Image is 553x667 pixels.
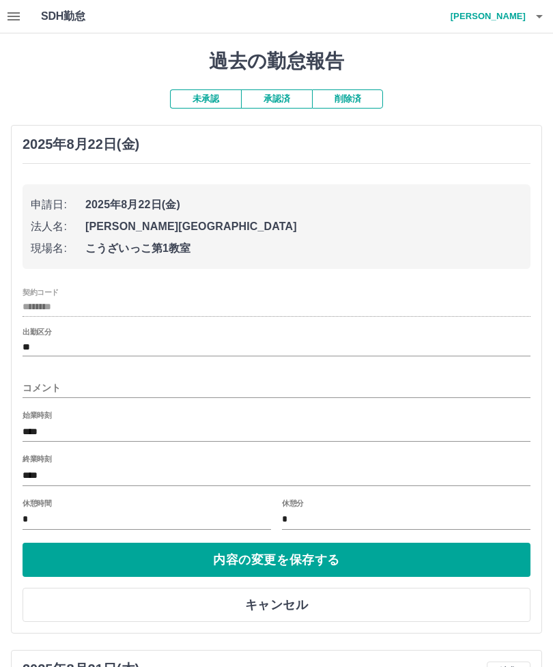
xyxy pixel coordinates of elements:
[23,287,59,297] label: 契約コード
[170,89,241,109] button: 未承認
[282,498,304,508] label: 休憩分
[23,588,530,622] button: キャンセル
[11,50,542,73] h1: 過去の勤怠報告
[23,327,51,337] label: 出勤区分
[85,197,522,213] span: 2025年8月22日(金)
[23,410,51,421] label: 始業時刻
[23,137,139,152] h3: 2025年8月22日(金)
[23,498,51,508] label: 休憩時間
[312,89,383,109] button: 削除済
[23,454,51,464] label: 終業時刻
[31,218,85,235] span: 法人名:
[241,89,312,109] button: 承認済
[85,218,522,235] span: [PERSON_NAME][GEOGRAPHIC_DATA]
[31,197,85,213] span: 申請日:
[85,240,522,257] span: こうざいっこ第1教室
[31,240,85,257] span: 現場名:
[23,543,530,577] button: 内容の変更を保存する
